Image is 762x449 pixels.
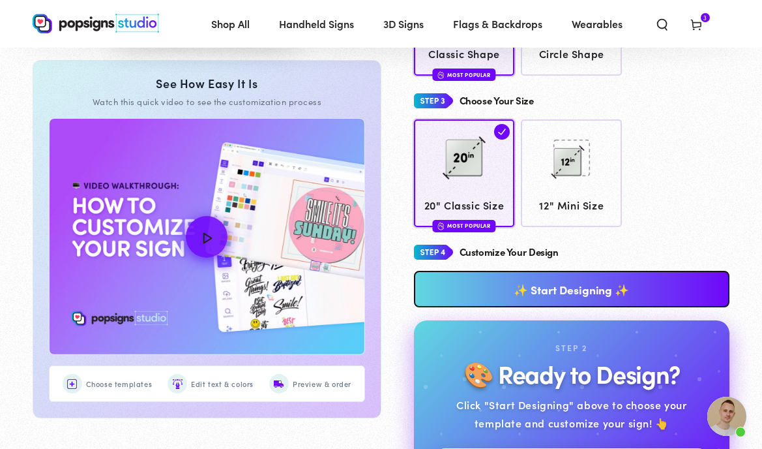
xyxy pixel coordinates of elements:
[191,378,254,391] span: Edit text & colors
[527,44,616,63] span: Circle Shape
[707,397,746,436] a: Open chat
[435,395,709,433] div: Click "Start Designing" above to choose your template and customize your sign! 👆
[460,247,559,258] h4: Customize Your Design
[67,379,77,389] img: Choose templates
[50,119,364,354] button: How to Customize Your Design
[414,89,453,113] img: Step 3
[414,240,453,264] img: Step 4
[414,119,515,227] a: 20 20" Classic Size Most Popular
[420,44,508,63] span: Classic Shape
[703,13,707,22] span: 3
[437,70,444,80] img: fire.svg
[374,7,433,41] a: 3D Signs
[49,96,365,108] div: Watch this quick video to see the customization process
[33,14,159,33] img: Popsigns Studio
[293,378,351,391] span: Preview & order
[432,220,495,232] div: Most Popular
[420,196,508,215] span: 20" Classic Size
[527,196,616,215] span: 12" Mini Size
[274,379,284,389] img: Preview & order
[494,124,510,140] img: check.svg
[432,125,497,191] img: 20
[453,14,542,33] span: Flags & Backdrops
[521,119,622,227] a: 12 12" Mini Size
[572,14,623,33] span: Wearables
[414,271,730,307] a: ✨ Start Designing ✨
[562,7,632,41] a: Wearables
[269,7,364,41] a: Handheld Signs
[279,14,354,33] span: Handheld Signs
[463,360,680,387] h2: 🎨 Ready to Design?
[49,76,365,91] div: See How Easy It Is
[443,7,552,41] a: Flags & Backdrops
[539,125,604,191] img: 12
[211,14,250,33] span: Shop All
[201,7,259,41] a: Shop All
[383,14,424,33] span: 3D Signs
[460,95,534,106] h4: Choose Your Size
[432,69,495,81] div: Most Popular
[645,9,679,38] summary: Search our site
[555,341,587,356] div: Step 2
[437,221,444,230] img: fire.svg
[173,379,183,389] img: Edit text & colors
[86,378,153,391] span: Choose templates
